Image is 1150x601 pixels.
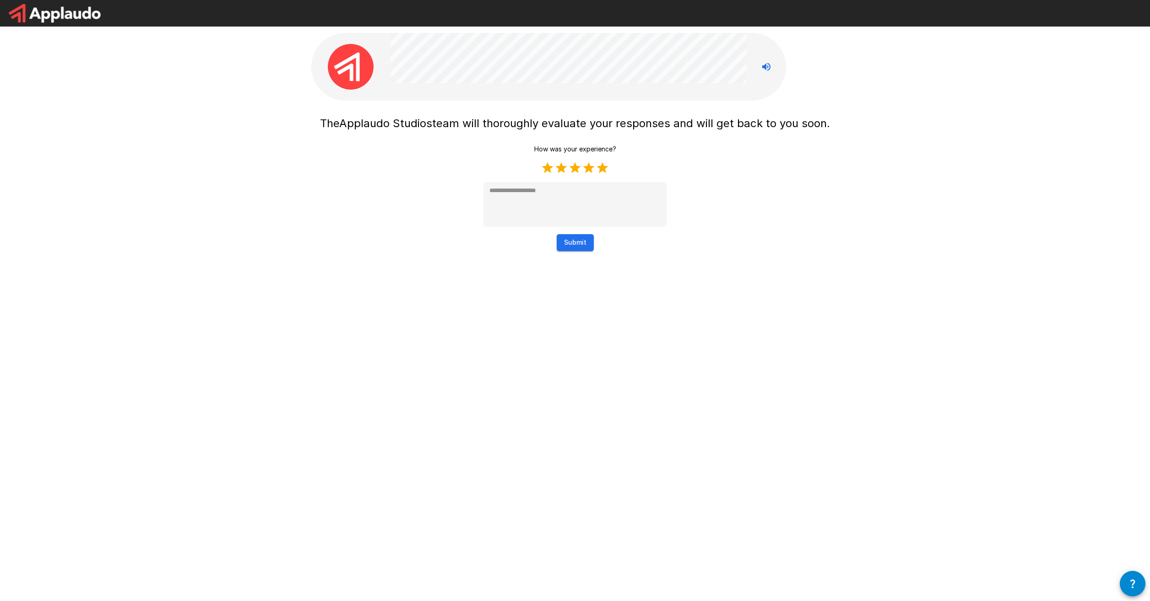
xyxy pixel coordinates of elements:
p: How was your experience? [534,145,616,154]
button: Submit [557,234,594,251]
span: Applaudo Studios [339,117,432,130]
button: Stop reading questions aloud [757,58,776,76]
span: team will thoroughly evaluate your responses and will get back to you soon. [432,117,830,130]
img: applaudo_avatar.png [328,44,374,90]
span: The [320,117,339,130]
